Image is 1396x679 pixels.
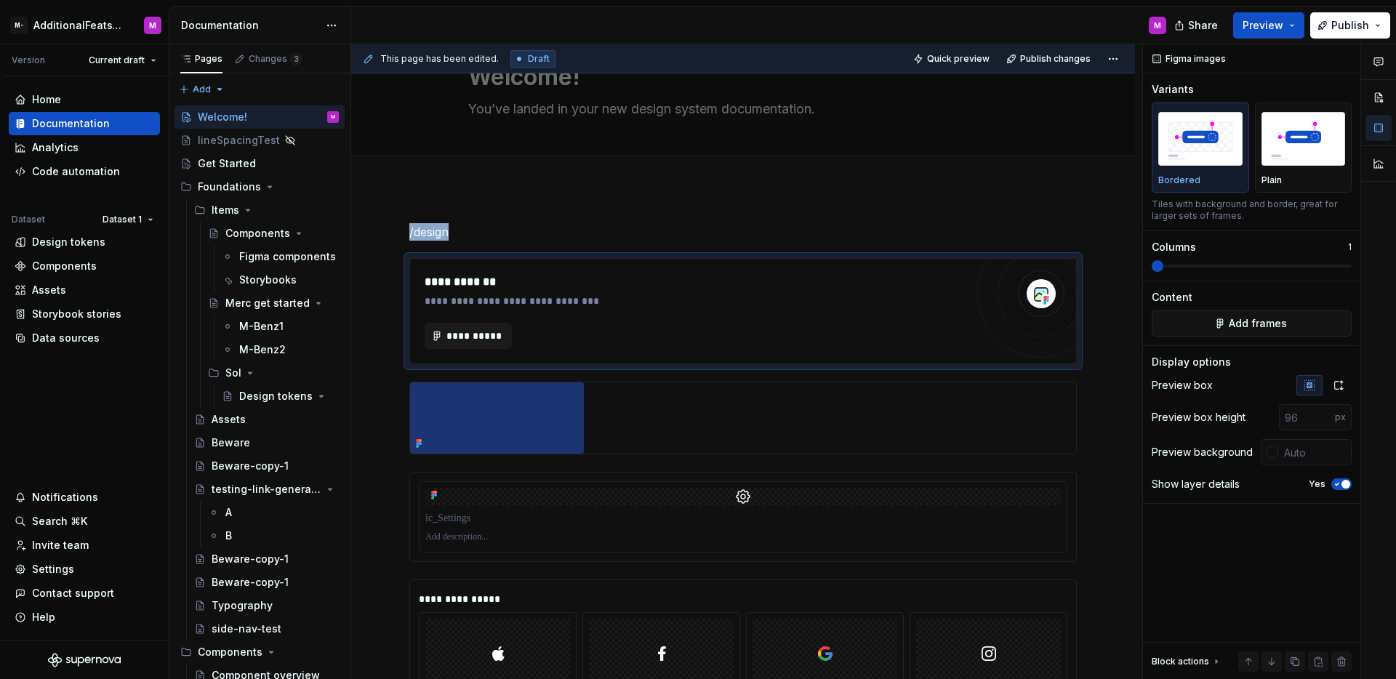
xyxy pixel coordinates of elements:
[32,586,114,600] div: Contact support
[174,79,229,100] button: Add
[216,245,345,268] a: Figma components
[32,562,74,576] div: Settings
[1152,445,1253,459] div: Preview background
[32,610,55,624] div: Help
[239,273,297,287] div: Storybooks
[225,366,241,380] div: Sol
[188,408,345,431] a: Assets
[1167,12,1227,39] button: Share
[180,53,222,65] div: Pages
[249,53,302,65] div: Changes
[1002,49,1097,69] button: Publish changes
[188,571,345,594] a: Beware-copy-1
[103,214,142,225] span: Dataset 1
[225,226,290,241] div: Components
[216,315,345,338] a: M-Benz1
[188,454,345,478] a: Beware-copy-1
[174,129,345,152] a: lineSpacingTest
[1261,112,1346,165] img: placeholder
[181,18,318,33] div: Documentation
[48,653,121,667] svg: Supernova Logo
[12,214,45,225] div: Dataset
[225,296,310,310] div: Merc get started
[202,361,345,385] div: Sol
[32,538,89,553] div: Invite team
[225,505,232,520] div: A
[212,622,281,636] div: side-nav-test
[1152,378,1213,393] div: Preview box
[1243,18,1283,33] span: Preview
[212,598,273,613] div: Typography
[1255,103,1352,193] button: placeholderPlain
[1278,439,1352,465] input: Auto
[9,136,160,159] a: Analytics
[465,97,1015,121] textarea: You’ve landed in your new design system documentation.
[9,230,160,254] a: Design tokens
[1152,651,1222,672] div: Block actions
[1158,112,1243,165] img: placeholder
[202,501,345,524] a: A
[174,105,345,129] a: Welcome!M
[212,552,289,566] div: Beware-copy-1
[1152,310,1352,337] button: Add frames
[32,92,61,107] div: Home
[96,209,160,230] button: Dataset 1
[410,382,584,454] img: 44552d22-d3ce-41f7-864f-b55ebab594e2.png
[89,55,145,66] span: Current draft
[174,152,345,175] a: Get Started
[32,331,100,345] div: Data sources
[1152,103,1249,193] button: placeholderBordered
[212,435,250,450] div: Beware
[33,18,127,33] div: AdditionalFeatsTest
[9,112,160,135] a: Documentation
[1152,355,1231,369] div: Display options
[212,459,289,473] div: Beware-copy-1
[528,53,550,65] span: Draft
[32,116,110,131] div: Documentation
[909,49,996,69] button: Quick preview
[1152,290,1192,305] div: Content
[198,133,280,148] div: lineSpacingTest
[9,558,160,581] a: Settings
[380,53,499,65] span: This page has been edited.
[9,582,160,605] button: Contact support
[9,486,160,509] button: Notifications
[10,17,28,34] div: M-
[212,203,239,217] div: Items
[174,175,345,198] div: Foundations
[1020,53,1091,65] span: Publish changes
[82,50,163,71] button: Current draft
[9,534,160,557] a: Invite team
[1229,316,1287,331] span: Add frames
[1158,174,1200,186] p: Bordered
[198,156,256,171] div: Get Started
[202,292,345,315] a: Merc get started
[32,259,97,273] div: Components
[9,278,160,302] a: Assets
[9,160,160,183] a: Code automation
[1152,240,1196,254] div: Columns
[188,478,345,501] a: testing-link-generation
[1309,478,1325,490] label: Yes
[239,319,284,334] div: M-Benz1
[32,514,87,529] div: Search ⌘K
[32,283,66,297] div: Assets
[198,110,247,124] div: Welcome!
[331,110,335,124] div: M
[32,164,120,179] div: Code automation
[174,640,345,664] div: Components
[188,594,345,617] a: Typography
[212,482,321,497] div: testing-link-generation
[193,84,211,95] span: Add
[202,524,345,547] a: B
[239,389,313,403] div: Design tokens
[409,223,1077,241] p: /design
[216,385,345,408] div: Design tokens
[9,88,160,111] a: Home
[32,140,79,155] div: Analytics
[198,645,262,659] div: Components
[927,53,990,65] span: Quick preview
[225,529,232,543] div: B
[1348,241,1352,253] p: 1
